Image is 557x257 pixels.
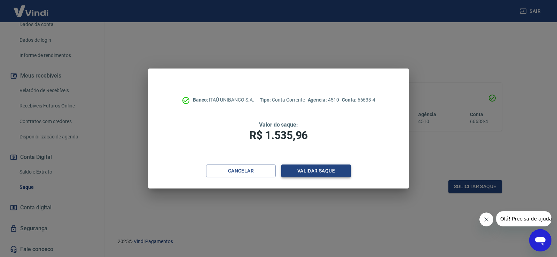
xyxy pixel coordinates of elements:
[308,96,339,104] p: 4510
[260,96,305,104] p: Conta Corrente
[260,97,272,103] span: Tipo:
[193,97,209,103] span: Banco:
[281,164,351,177] button: Validar saque
[496,211,551,226] iframe: Mensagem da empresa
[529,229,551,251] iframe: Botão para abrir a janela de mensagens
[4,5,58,10] span: Olá! Precisa de ajuda?
[308,97,328,103] span: Agência:
[342,97,358,103] span: Conta:
[249,129,308,142] span: R$ 1.535,96
[193,96,254,104] p: ITAÚ UNIBANCO S.A.
[206,164,276,177] button: Cancelar
[259,121,298,128] span: Valor do saque:
[479,212,493,226] iframe: Fechar mensagem
[342,96,375,104] p: 66633-4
